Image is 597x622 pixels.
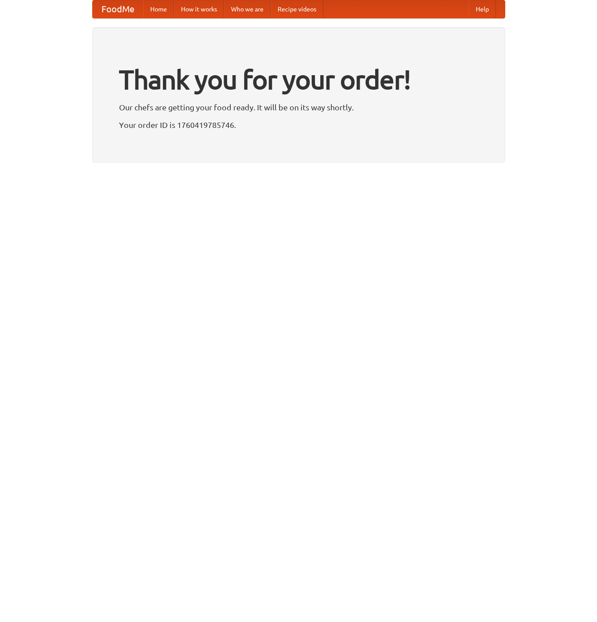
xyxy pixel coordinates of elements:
p: Our chefs are getting your food ready. It will be on its way shortly. [119,101,478,114]
a: Recipe videos [271,0,323,18]
a: FoodMe [93,0,143,18]
a: How it works [174,0,224,18]
p: Your order ID is 1760419785746. [119,118,478,131]
a: Home [143,0,174,18]
a: Help [469,0,496,18]
h1: Thank you for your order! [119,58,478,101]
a: Who we are [224,0,271,18]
